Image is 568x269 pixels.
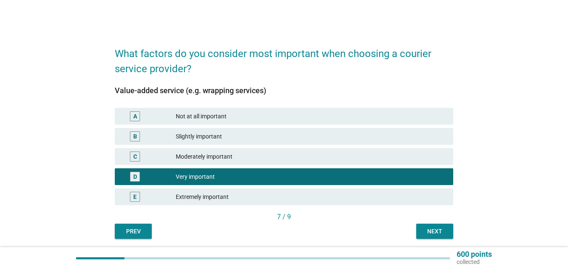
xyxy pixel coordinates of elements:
div: D [133,172,137,181]
div: Not at all important [176,111,446,121]
button: Prev [115,224,152,239]
div: Moderately important [176,151,446,162]
div: Extremely important [176,192,446,202]
p: collected [457,258,492,266]
div: E [133,193,137,201]
div: Prev [122,227,145,236]
div: A [133,112,137,121]
p: 600 points [457,251,492,258]
div: Slightly important [176,131,446,141]
div: B [133,132,137,141]
div: C [133,152,137,161]
h2: What factors do you consider most important when choosing a courier service provider? [115,38,453,76]
div: Value-added service (e.g. wrapping services) [115,85,453,96]
div: 7 / 9 [115,212,453,222]
div: Very important [176,172,446,182]
button: Next [416,224,453,239]
div: Next [423,227,446,236]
